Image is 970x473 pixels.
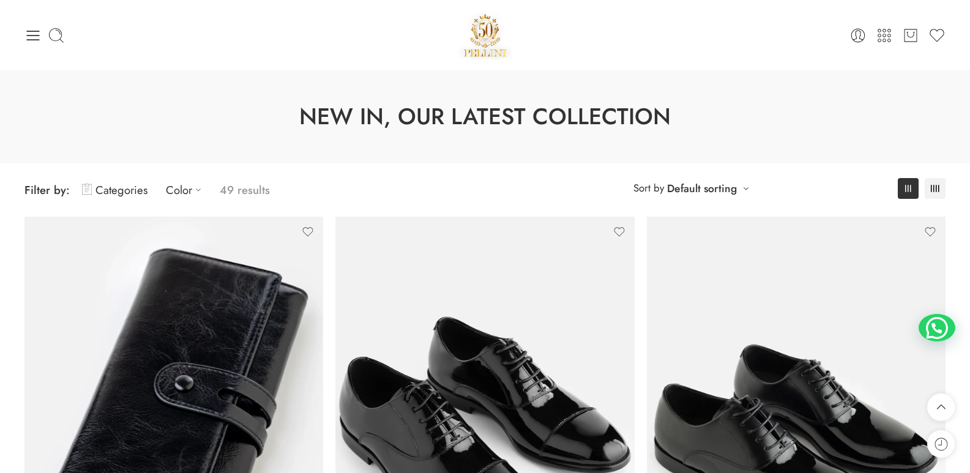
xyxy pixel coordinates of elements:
[928,27,946,44] a: Wishlist
[459,9,512,61] img: Pellini
[849,27,867,44] a: Login / Register
[166,176,207,204] a: Color
[24,182,70,198] span: Filter by:
[459,9,512,61] a: Pellini -
[902,27,919,44] a: Cart
[667,180,737,197] a: Default sorting
[220,176,270,204] p: 49 results
[31,101,939,133] h1: New In, Our Latest Collection
[633,178,664,198] span: Sort by
[82,176,147,204] a: Categories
